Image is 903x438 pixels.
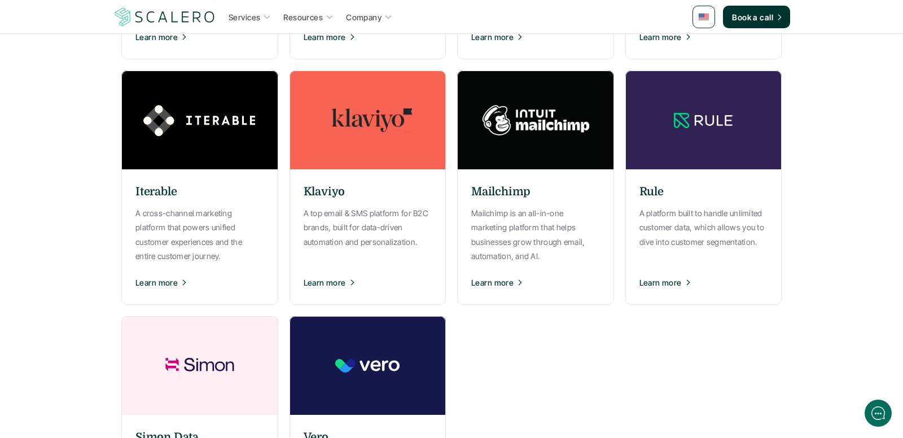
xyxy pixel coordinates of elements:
[304,268,432,296] button: Learn more
[471,277,514,288] p: Learn more
[113,6,217,28] img: Scalero company logo
[471,23,600,51] button: Learn more
[723,6,790,28] a: Book a call
[304,183,345,200] h6: Klaviyo
[639,183,664,200] h6: Rule
[457,71,614,305] a: MailchimpMailchimp is an all-in-one marketing platform that helps businesses grow through email, ...
[471,268,600,296] button: Learn more
[290,71,446,305] a: KlaviyoA top email & SMS platform for B2C brands, built for data-driven automation and personaliz...
[639,206,768,249] p: A platform built to handle unlimited customer data, which allows you to dive into customer segmen...
[304,277,346,288] p: Learn more
[471,206,600,263] p: Mailchimp is an all-in-one marketing platform that helps businesses grow through email, automatio...
[135,31,178,43] p: Learn more
[135,206,264,263] p: A cross-channel marketing platform that powers unified customer experiences and the entire custom...
[865,400,892,427] iframe: gist-messenger-bubble-iframe
[304,206,432,249] p: A top email & SMS platform for B2C brands, built for data-driven automation and personalization.
[135,23,264,51] button: Learn more
[304,31,346,43] p: Learn more
[471,31,514,43] p: Learn more
[639,23,768,51] button: Learn more
[17,150,208,172] button: New conversation
[732,11,773,23] p: Book a call
[346,11,382,23] p: Company
[135,277,178,288] p: Learn more
[135,268,264,296] button: Learn more
[17,75,209,129] h2: Let us know if we can help with lifecycle marketing.
[113,7,217,27] a: Scalero company logo
[283,11,323,23] p: Resources
[94,365,143,373] span: We run on Gist
[229,11,260,23] p: Services
[121,71,278,305] a: IterableA cross-channel marketing platform that powers unified customer experiences and the entir...
[639,31,682,43] p: Learn more
[17,55,209,73] h1: Hi! Welcome to [GEOGRAPHIC_DATA].
[304,23,432,51] button: Learn more
[639,277,682,288] p: Learn more
[625,71,782,305] a: RuleA platform built to handle unlimited customer data, which allows you to dive into customer se...
[639,268,768,296] button: Learn more
[73,156,135,165] span: New conversation
[471,183,531,200] h6: Mailchimp
[135,183,177,200] h6: Iterable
